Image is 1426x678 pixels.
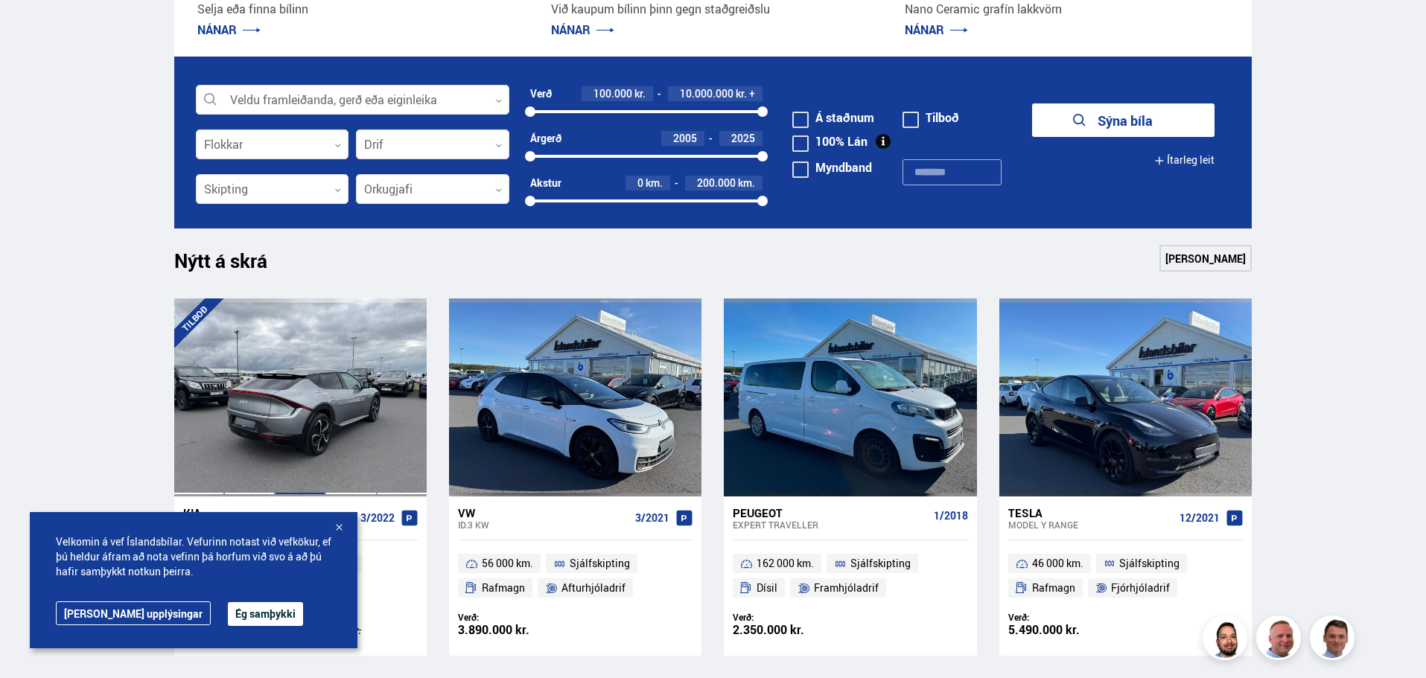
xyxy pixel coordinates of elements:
[570,554,630,572] span: Sjálfskipting
[680,86,733,100] span: 10.000.000
[635,512,669,524] span: 3/2021
[1119,554,1180,572] span: Sjálfskipting
[999,496,1252,656] a: Tesla Model Y RANGE 12/2021 46 000 km. Sjálfskipting Rafmagn Fjórhjóladrif Verð: 5.490.000 kr.
[934,510,968,522] span: 1/2018
[697,176,736,190] span: 200.000
[593,86,632,100] span: 100.000
[1032,103,1215,137] button: Sýna bíla
[228,602,303,626] button: Ég samþykki
[197,22,261,38] a: NÁNAR
[814,579,879,597] span: Framhjóladrif
[12,6,57,51] button: Opna LiveChat spjallviðmót
[530,177,561,189] div: Akstur
[458,506,629,519] div: VW
[1008,624,1126,636] div: 5.490.000 kr.
[792,135,868,147] label: 100% Lán
[738,177,755,189] span: km.
[56,601,211,625] a: [PERSON_NAME] upplýsingar
[56,534,331,579] span: Velkomin á vef Íslandsbílar. Vefurinn notast við vefkökur, ef þú heldur áfram að nota vefinn þá h...
[1008,506,1174,519] div: Tesla
[1111,579,1170,597] span: Fjórhjóladrif
[736,88,747,100] span: kr.
[1032,579,1075,597] span: Rafmagn
[757,579,777,597] span: Dísil
[1258,618,1303,662] img: siFngHWaQ9KaOqBr.png
[183,506,354,519] div: Kia
[174,496,427,656] a: Kia EV6 77KWH 3/2022 95 000 km. Sjálfskipting Rafmagn Afturhjóladrif Tilboð: 4.190.000 kr. 4.990....
[561,579,626,597] span: Afturhjóladrif
[530,132,561,144] div: Árgerð
[1008,612,1126,623] div: Verð:
[360,512,395,524] span: 3/2022
[646,177,663,189] span: km.
[1312,618,1357,662] img: FbJEzSuNWCJXmdc-.webp
[731,131,755,145] span: 2025
[637,176,643,190] span: 0
[551,1,875,18] p: Við kaupum bílinn þinn gegn staðgreiðslu
[749,88,755,100] span: +
[792,112,874,124] label: Á staðnum
[482,554,533,572] span: 56 000 km.
[458,519,629,530] div: ID.3 KW
[757,554,814,572] span: 162 000 km.
[1032,554,1083,572] span: 46 000 km.
[174,249,293,281] h1: Nýtt á skrá
[449,496,701,656] a: VW ID.3 KW 3/2021 56 000 km. Sjálfskipting Rafmagn Afturhjóladrif Verð: 3.890.000 kr.
[733,506,927,519] div: Peugeot
[733,624,850,636] div: 2.350.000 kr.
[551,22,614,38] a: NÁNAR
[724,496,976,656] a: Peugeot Expert TRAVELLER 1/2018 162 000 km. Sjálfskipting Dísil Framhjóladrif Verð: 2.350.000 kr.
[733,612,850,623] div: Verð:
[1008,519,1174,530] div: Model Y RANGE
[482,579,525,597] span: Rafmagn
[673,131,697,145] span: 2005
[903,112,959,124] label: Tilboð
[905,22,968,38] a: NÁNAR
[458,624,576,636] div: 3.890.000 kr.
[1205,618,1250,662] img: nhp88E3Fdnt1Opn2.png
[1180,512,1220,524] span: 12/2021
[850,554,911,572] span: Sjálfskipting
[197,1,521,18] p: Selja eða finna bílinn
[300,625,418,636] div: 4.990.000 kr.
[792,161,872,173] label: Myndband
[1154,144,1215,177] button: Ítarleg leit
[634,88,646,100] span: kr.
[733,519,927,530] div: Expert TRAVELLER
[458,612,576,623] div: Verð:
[1159,245,1252,272] a: [PERSON_NAME]
[530,88,552,100] div: Verð
[905,1,1229,18] p: Nano Ceramic grafín lakkvörn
